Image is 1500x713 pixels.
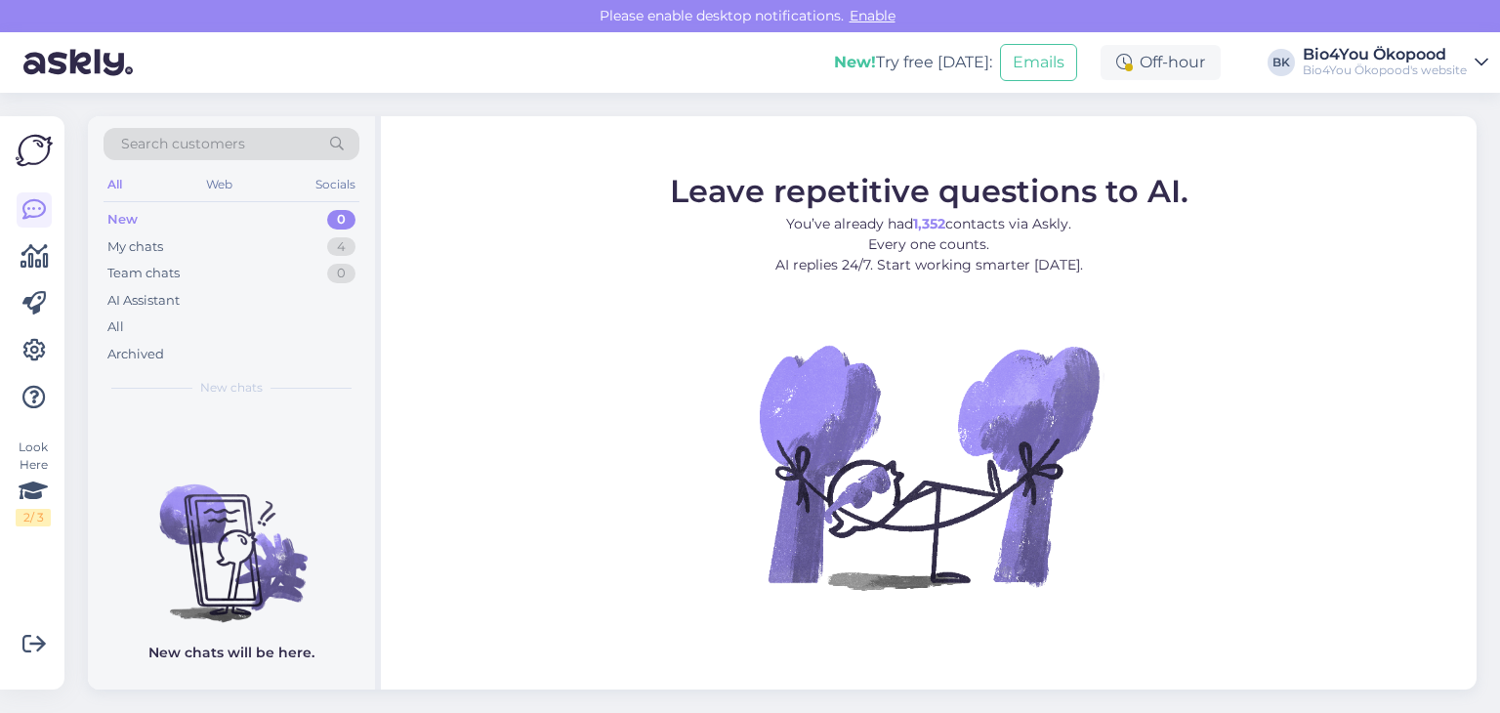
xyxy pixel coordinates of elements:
[107,237,163,257] div: My chats
[107,291,180,311] div: AI Assistant
[844,7,901,24] span: Enable
[107,345,164,364] div: Archived
[1303,63,1467,78] div: Bio4You Ökopood's website
[121,134,245,154] span: Search customers
[107,317,124,337] div: All
[1000,44,1077,81] button: Emails
[1303,47,1488,78] a: Bio4You ÖkopoodBio4You Ökopood's website
[16,439,51,526] div: Look Here
[913,214,945,231] b: 1,352
[16,509,51,526] div: 2 / 3
[16,132,53,169] img: Askly Logo
[1101,45,1221,80] div: Off-hour
[670,171,1188,209] span: Leave repetitive questions to AI.
[670,213,1188,274] p: You’ve already had contacts via Askly. Every one counts. AI replies 24/7. Start working smarter [...
[88,449,375,625] img: No chats
[104,172,126,197] div: All
[834,51,992,74] div: Try free [DATE]:
[107,264,180,283] div: Team chats
[327,264,355,283] div: 0
[202,172,236,197] div: Web
[753,290,1104,642] img: No Chat active
[1303,47,1467,63] div: Bio4You Ökopood
[107,210,138,230] div: New
[312,172,359,197] div: Socials
[200,379,263,397] span: New chats
[148,643,314,663] p: New chats will be here.
[327,210,355,230] div: 0
[1268,49,1295,76] div: BK
[327,237,355,257] div: 4
[834,53,876,71] b: New!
